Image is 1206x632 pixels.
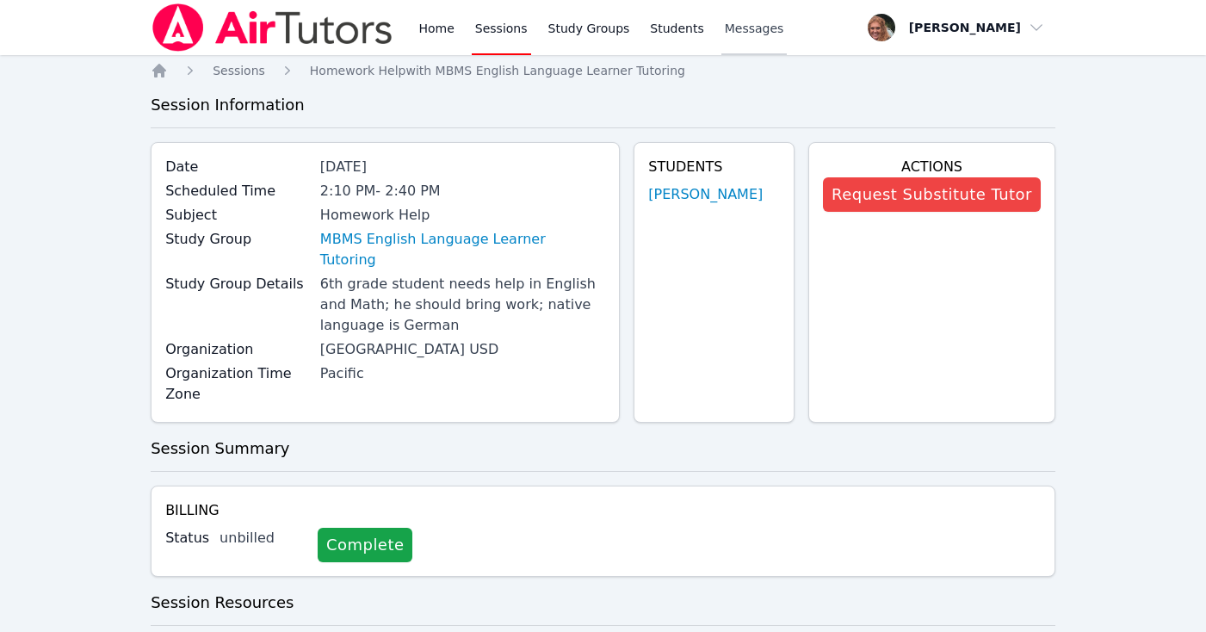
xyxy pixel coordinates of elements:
[318,528,412,562] a: Complete
[165,339,310,360] label: Organization
[725,20,784,37] span: Messages
[648,184,763,205] a: [PERSON_NAME]
[213,62,265,79] a: Sessions
[165,274,310,294] label: Study Group Details
[151,62,1055,79] nav: Breadcrumb
[320,363,605,384] div: Pacific
[165,157,310,177] label: Date
[151,591,1055,615] h3: Session Resources
[165,229,310,250] label: Study Group
[165,363,310,405] label: Organization Time Zone
[320,229,605,270] a: MBMS English Language Learner Tutoring
[165,205,310,226] label: Subject
[320,181,605,201] div: 2:10 PM - 2:40 PM
[165,181,310,201] label: Scheduled Time
[823,177,1041,212] button: Request Substitute Tutor
[151,437,1055,461] h3: Session Summary
[220,528,304,548] div: unbilled
[320,205,605,226] div: Homework Help
[320,339,605,360] div: [GEOGRAPHIC_DATA] USD
[310,64,685,77] span: Homework Help with MBMS English Language Learner Tutoring
[648,157,780,177] h4: Students
[823,157,1041,177] h4: Actions
[165,528,209,548] label: Status
[165,500,1041,521] h4: Billing
[320,274,605,336] div: 6th grade student needs help in English and Math; he should bring work; native language is German
[151,3,394,52] img: Air Tutors
[151,93,1055,117] h3: Session Information
[213,64,265,77] span: Sessions
[310,62,685,79] a: Homework Helpwith MBMS English Language Learner Tutoring
[320,157,605,177] div: [DATE]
